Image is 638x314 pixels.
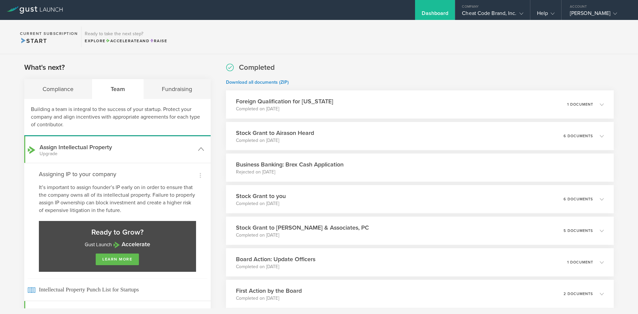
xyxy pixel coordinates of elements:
[39,170,196,178] h4: Assigning IP to your company
[236,263,315,270] p: Completed on [DATE]
[236,223,369,232] h3: Stock Grant to [PERSON_NAME] & Associates, PC
[567,103,593,106] p: 1 document
[40,143,195,156] h3: Assign Intellectual Property
[92,79,144,99] div: Team
[236,129,314,137] h3: Stock Grant to Airason Heard
[239,63,275,72] h2: Completed
[236,137,314,144] p: Completed on [DATE]
[564,197,593,201] p: 6 documents
[236,200,286,207] p: Completed on [DATE]
[236,169,344,175] p: Rejected on [DATE]
[39,184,196,214] p: It’s important to assign founder’s IP early on in order to ensure that the company owns all of it...
[537,10,555,20] div: Help
[236,295,302,302] p: Completed on [DATE]
[85,32,167,36] h3: Ready to take the next step?
[24,79,92,99] div: Compliance
[236,160,344,169] h3: Business Banking: Brex Cash Application
[106,39,150,43] span: and
[96,254,139,265] a: learn more
[236,255,315,263] h3: Board Action: Update Officers
[20,32,78,36] h2: Current Subscription
[236,232,369,239] p: Completed on [DATE]
[106,39,140,43] span: Accelerate
[570,10,626,20] div: [PERSON_NAME]
[567,261,593,264] p: 1 document
[236,286,302,295] h3: First Action by the Board
[150,39,167,43] span: Raise
[605,282,638,314] iframe: Chat Widget
[236,192,286,200] h3: Stock Grant to you
[236,97,333,106] h3: Foreign Qualification for [US_STATE]
[564,134,593,138] p: 6 documents
[564,292,593,296] p: 2 documents
[24,278,211,301] a: Intellectual Property Punch List for Startups
[20,37,47,45] span: Start
[144,79,211,99] div: Fundraising
[40,152,195,156] small: Upgrade
[46,241,189,249] p: Gust Launch
[85,38,167,44] div: Explore
[422,10,448,20] div: Dashboard
[28,278,207,301] span: Intellectual Property Punch List for Startups
[236,106,333,112] p: Completed on [DATE]
[462,10,523,20] div: Cheat Code Brand, Inc.
[24,99,211,136] div: Building a team is integral to the success of your startup. Protect your company and align incent...
[46,228,189,237] h3: Ready to Grow?
[24,63,65,72] h2: What's next?
[226,79,289,85] a: Download all documents (ZIP)
[122,241,150,248] strong: Accelerate
[81,27,170,47] div: Ready to take the next step?ExploreAccelerateandRaise
[564,229,593,233] p: 5 documents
